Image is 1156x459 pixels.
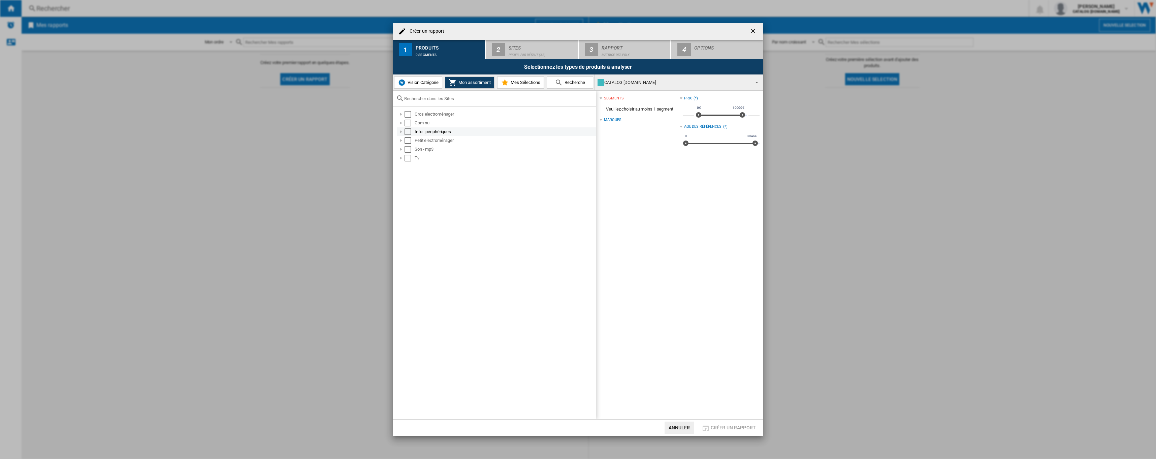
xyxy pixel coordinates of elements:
[585,43,598,56] div: 3
[684,96,692,101] div: Prix
[677,43,691,56] div: 4
[598,78,749,87] div: CATALOG [DOMAIN_NAME]
[415,137,595,144] div: Petit electroménager
[404,96,593,101] input: Rechercher dans les Sites
[509,80,540,85] span: Mes Sélections
[405,120,415,126] md-checkbox: Select
[684,124,721,129] div: Age des références
[509,50,575,57] div: Profil par défaut (32)
[671,40,763,59] button: 4 Options
[399,43,412,56] div: 1
[509,42,575,50] div: Sites
[415,111,595,118] div: Gros electroménager
[732,105,745,111] span: 10000€
[406,28,445,35] h4: Créer un rapport
[457,80,491,85] span: Mon assortiment
[415,120,595,126] div: Gsm nu
[684,133,688,139] span: 0
[405,146,415,153] md-checkbox: Select
[563,80,585,85] span: Recherche
[604,117,621,123] div: Marques
[416,50,482,57] div: 0 segments
[415,128,595,135] div: Info - périphériques
[405,137,415,144] md-checkbox: Select
[405,155,415,161] md-checkbox: Select
[750,28,758,36] ng-md-icon: getI18NText('BUTTONS.CLOSE_DIALOG')
[547,76,593,89] button: Recherche
[393,40,485,59] button: 1 Produits 0 segments
[711,425,756,430] span: Créer un rapport
[600,103,679,116] span: Veuillez choisir au moins 1 segment
[746,133,758,139] span: 30 ans
[398,79,406,87] img: wiser-icon-blue.png
[415,155,595,161] div: Tv
[602,42,668,50] div: Rapport
[492,43,505,56] div: 2
[486,40,578,59] button: 2 Sites Profil par défaut (32)
[406,80,439,85] span: Vision Catégorie
[700,422,758,434] button: Créer un rapport
[405,111,415,118] md-checkbox: Select
[394,76,442,89] button: Vision Catégorie
[602,50,668,57] div: Matrice des prix
[415,146,595,153] div: Son - mp3
[579,40,671,59] button: 3 Rapport Matrice des prix
[416,42,482,50] div: Produits
[393,59,763,74] div: Selectionnez les types de produits à analyser
[694,42,761,50] div: Options
[665,422,694,434] button: Annuler
[696,105,702,111] span: 0€
[405,128,415,135] md-checkbox: Select
[747,25,761,38] button: getI18NText('BUTTONS.CLOSE_DIALOG')
[604,96,623,101] div: segments
[445,76,494,89] button: Mon assortiment
[497,76,544,89] button: Mes Sélections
